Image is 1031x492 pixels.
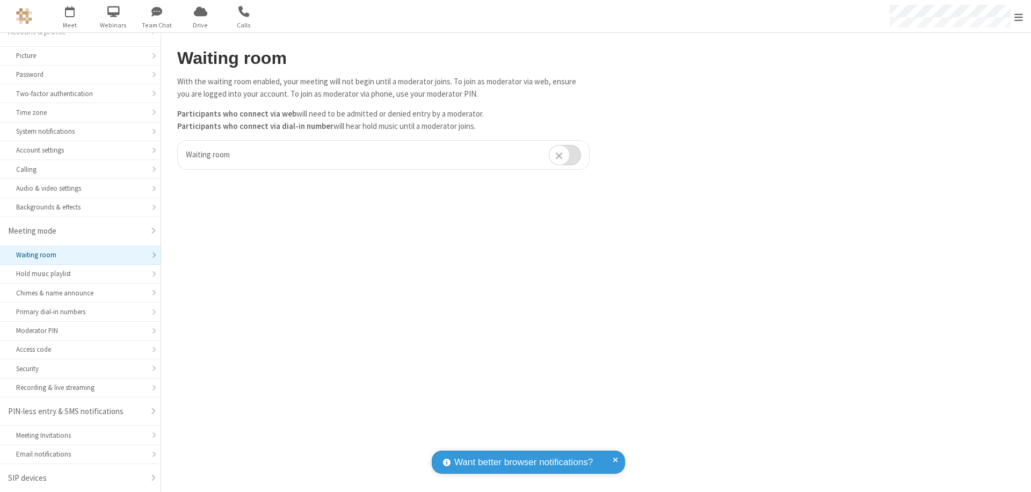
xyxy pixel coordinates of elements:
b: Participants who connect via web [177,108,296,119]
span: Waiting room [186,149,230,160]
h2: Waiting room [177,49,590,68]
div: Calling [16,164,144,175]
div: Password [16,69,144,79]
div: PIN-less entry & SMS notifications [8,406,144,418]
div: Recording & live streaming [16,382,144,393]
b: Participants who connect via dial-in number [177,121,333,131]
div: Primary dial-in numbers [16,307,144,317]
span: Meet [50,20,90,30]
span: Want better browser notifications? [454,455,593,469]
div: System notifications [16,126,144,136]
div: Picture [16,50,144,61]
div: Two-factor authentication [16,89,144,99]
div: Meeting mode [8,225,144,237]
span: Webinars [93,20,134,30]
div: Security [16,364,144,374]
div: Meeting Invitations [16,430,144,440]
div: Account settings [16,145,144,155]
div: Waiting room [16,250,144,260]
iframe: Chat [1004,464,1023,484]
span: Team Chat [137,20,177,30]
div: Backgrounds & effects [16,202,144,212]
img: QA Selenium DO NOT DELETE OR CHANGE [16,8,32,24]
div: Email notifications [16,449,144,459]
p: will need to be admitted or denied entry by a moderator. will hear hold music until a moderator j... [177,108,590,132]
div: Audio & video settings [16,183,144,193]
div: Hold music playlist [16,269,144,279]
span: Calls [224,20,264,30]
div: Moderator PIN [16,325,144,336]
div: Chimes & name announce [16,288,144,298]
div: Time zone [16,107,144,118]
div: SIP devices [8,472,144,484]
p: With the waiting room enabled, your meeting will not begin until a moderator joins. To join as mo... [177,76,590,100]
div: Access code [16,344,144,354]
span: Drive [180,20,221,30]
